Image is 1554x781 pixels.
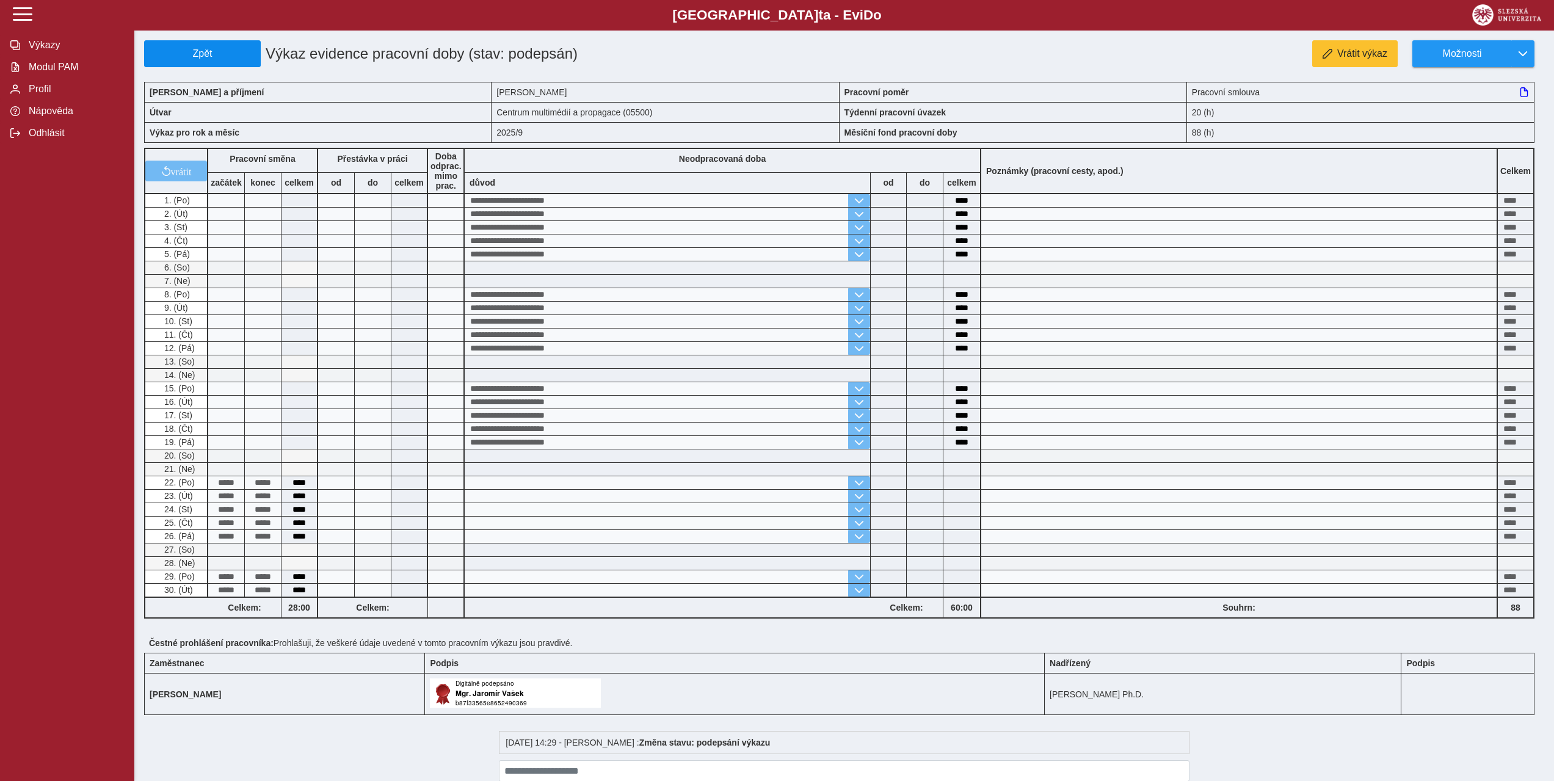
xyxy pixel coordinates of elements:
b: Podpis [430,658,459,668]
b: [GEOGRAPHIC_DATA] a - Evi [37,7,1517,23]
span: 12. (Pá) [162,343,195,353]
span: Odhlásit [25,128,124,139]
b: Přestávka v práci [337,154,407,164]
b: Celkem: [208,603,281,612]
img: logo_web_su.png [1472,4,1541,26]
span: 14. (Ne) [162,370,195,380]
span: 2. (Út) [162,209,188,219]
span: 22. (Po) [162,478,195,487]
b: Podpis [1406,658,1435,668]
b: do [355,178,391,187]
span: 15. (Po) [162,383,195,393]
b: Nadřízený [1050,658,1091,668]
span: Nápověda [25,106,124,117]
b: začátek [208,178,244,187]
b: Poznámky (pracovní cesty, apod.) [981,166,1128,176]
b: Neodpracovaná doba [679,154,766,164]
b: Pracovní poměr [844,87,909,97]
span: 11. (Čt) [162,330,193,340]
span: Výkazy [25,40,124,51]
button: Vrátit výkaz [1312,40,1398,67]
b: Zaměstnanec [150,658,204,668]
span: 23. (Út) [162,491,193,501]
span: 3. (St) [162,222,187,232]
td: [PERSON_NAME] Ph.D. [1045,674,1401,715]
span: 29. (Po) [162,572,195,581]
span: 17. (St) [162,410,192,420]
b: celkem [391,178,427,187]
img: Digitálně podepsáno uživatelem [430,678,601,708]
span: D [863,7,873,23]
span: 7. (Ne) [162,276,191,286]
span: 24. (St) [162,504,192,514]
span: 5. (Pá) [162,249,190,259]
span: 10. (St) [162,316,192,326]
span: 26. (Pá) [162,531,195,541]
div: [DATE] 14:29 - [PERSON_NAME] : [499,731,1189,754]
button: vrátit [145,161,207,181]
b: 88 [1498,603,1533,612]
span: 9. (Út) [162,303,188,313]
b: od [871,178,906,187]
span: 8. (Po) [162,289,190,299]
span: vrátit [171,166,192,176]
span: Modul PAM [25,62,124,73]
span: 30. (Út) [162,585,193,595]
span: 27. (So) [162,545,195,554]
b: Čestné prohlášení pracovníka: [149,638,274,648]
b: Týdenní pracovní úvazek [844,107,946,117]
button: Zpět [144,40,261,67]
b: od [318,178,354,187]
div: Prohlašuji, že veškeré údaje uvedené v tomto pracovním výkazu jsou pravdivé. [144,633,1544,653]
b: konec [245,178,281,187]
span: 21. (Ne) [162,464,195,474]
span: Profil [25,84,124,95]
b: Celkem: [870,603,943,612]
h1: Výkaz evidence pracovní doby (stav: podepsán) [261,40,727,67]
span: Možnosti [1423,48,1501,59]
span: 4. (Čt) [162,236,188,245]
span: 1. (Po) [162,195,190,205]
span: o [873,7,882,23]
button: Možnosti [1412,40,1511,67]
b: Výkaz pro rok a měsíc [150,128,239,137]
b: celkem [281,178,317,187]
b: Měsíční fond pracovní doby [844,128,957,137]
b: Celkem [1500,166,1531,176]
b: Změna stavu: podepsání výkazu [639,738,771,747]
b: [PERSON_NAME] a příjmení [150,87,264,97]
div: [PERSON_NAME] [492,82,839,102]
div: Pracovní smlouva [1187,82,1534,102]
span: 18. (Čt) [162,424,193,434]
b: 28:00 [281,603,317,612]
b: [PERSON_NAME] [150,689,221,699]
b: Doba odprac. mimo prac. [430,151,462,191]
span: t [818,7,822,23]
div: 88 (h) [1187,122,1534,143]
div: 20 (h) [1187,102,1534,122]
b: Útvar [150,107,172,117]
div: Centrum multimédií a propagace (05500) [492,102,839,122]
b: důvod [470,178,495,187]
span: 6. (So) [162,263,190,272]
b: celkem [943,178,980,187]
b: Celkem: [318,603,427,612]
b: do [907,178,943,187]
b: Souhrn: [1222,603,1255,612]
span: 28. (Ne) [162,558,195,568]
span: 19. (Pá) [162,437,195,447]
b: Pracovní směna [230,154,295,164]
span: Vrátit výkaz [1337,48,1387,59]
b: 60:00 [943,603,980,612]
span: 16. (Út) [162,397,193,407]
span: Zpět [150,48,255,59]
span: 20. (So) [162,451,195,460]
span: 13. (So) [162,357,195,366]
span: 25. (Čt) [162,518,193,528]
div: 2025/9 [492,122,839,143]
